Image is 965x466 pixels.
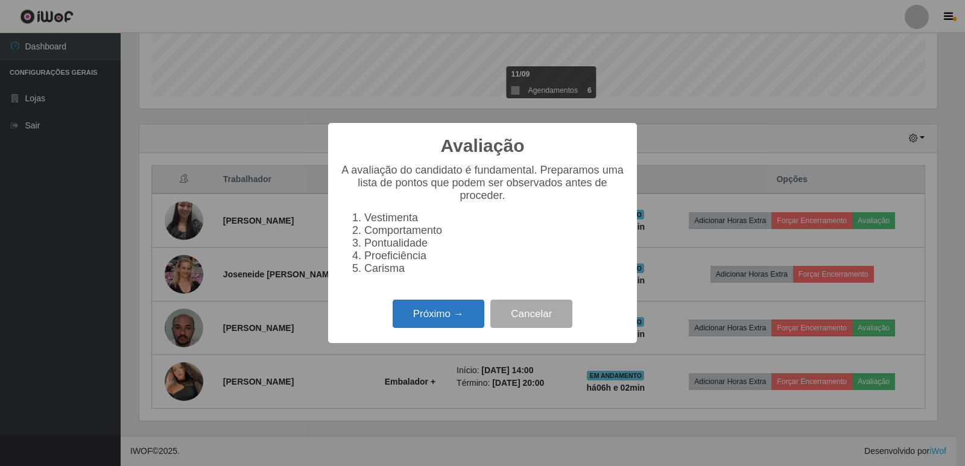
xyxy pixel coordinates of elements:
li: Vestimenta [364,212,625,224]
li: Comportamento [364,224,625,237]
li: Pontualidade [364,237,625,250]
button: Próximo → [393,300,484,328]
h2: Avaliação [441,135,525,157]
li: Proeficiência [364,250,625,262]
p: A avaliação do candidato é fundamental. Preparamos uma lista de pontos que podem ser observados a... [340,164,625,202]
li: Carisma [364,262,625,275]
button: Cancelar [490,300,572,328]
